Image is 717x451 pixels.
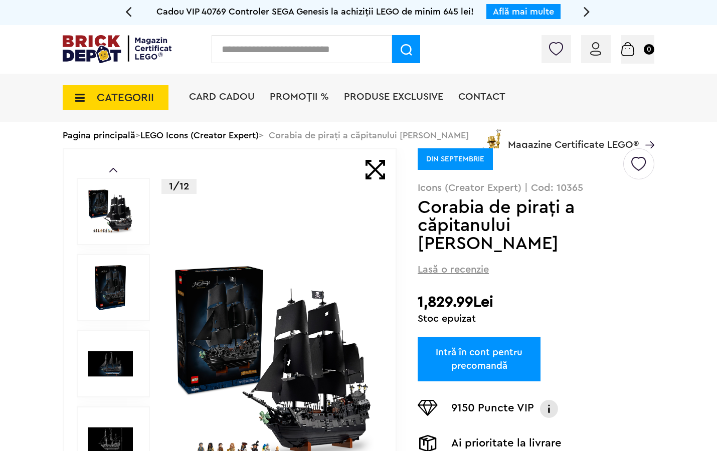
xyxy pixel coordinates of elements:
a: Află mai multe [493,7,554,16]
img: Corabia de piraţi a căpitanului Jack Sparrow [88,265,133,310]
img: Corabia de piraţi a căpitanului Jack Sparrow LEGO 10365 [88,341,133,386]
p: Icons (Creator Expert) | Cod: 10365 [418,183,654,193]
img: Info VIP [539,400,559,418]
p: 1/12 [161,179,197,194]
img: Puncte VIP [418,400,438,416]
h1: Corabia de piraţi a căpitanului [PERSON_NAME] [418,198,622,253]
span: Magazine Certificate LEGO® [508,127,639,150]
h2: 1,829.99Lei [418,293,654,311]
span: Lasă o recenzie [418,263,489,277]
a: Intră în cont pentru precomandă [418,337,541,381]
a: Card Cadou [189,92,255,102]
img: Corabia de piraţi a căpitanului Jack Sparrow [88,189,133,234]
div: Stoc epuizat [418,314,654,324]
a: Magazine Certificate LEGO® [639,127,654,137]
small: 0 [644,44,654,55]
a: Prev [109,168,117,172]
a: Contact [458,92,505,102]
span: CATEGORII [97,92,154,103]
a: Produse exclusive [344,92,443,102]
a: PROMOȚII % [270,92,329,102]
p: 9150 Puncte VIP [451,400,534,418]
span: Cadou VIP 40769 Controler SEGA Genesis la achiziții LEGO de minim 645 lei! [156,7,474,16]
div: DIN SEPTEMBRIE [418,148,493,170]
